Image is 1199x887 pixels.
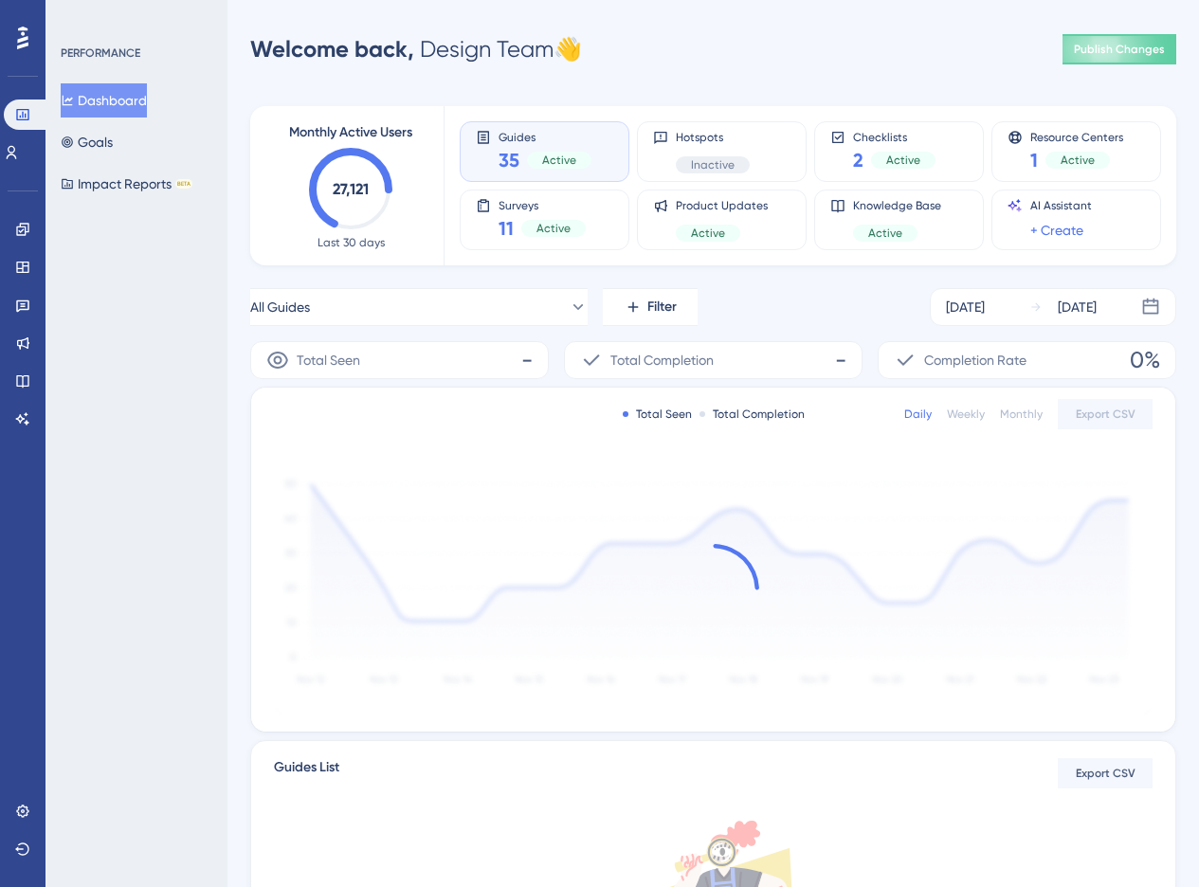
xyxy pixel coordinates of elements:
[1030,147,1038,173] span: 1
[1076,407,1135,422] span: Export CSV
[1058,399,1153,429] button: Export CSV
[318,235,385,250] span: Last 30 days
[499,147,519,173] span: 35
[623,407,692,422] div: Total Seen
[61,167,192,201] button: Impact ReportsBETA
[853,198,941,213] span: Knowledge Base
[676,198,768,213] span: Product Updates
[521,345,533,375] span: -
[1058,296,1097,318] div: [DATE]
[1063,34,1176,64] button: Publish Changes
[1058,758,1153,788] button: Export CSV
[835,345,846,375] span: -
[536,221,571,236] span: Active
[904,407,932,422] div: Daily
[1030,130,1123,143] span: Resource Centers
[676,130,750,145] span: Hotspots
[542,153,576,168] span: Active
[868,226,902,241] span: Active
[924,349,1026,371] span: Completion Rate
[274,756,339,790] span: Guides List
[499,198,586,211] span: Surveys
[853,147,863,173] span: 2
[647,296,677,318] span: Filter
[250,296,310,318] span: All Guides
[250,288,588,326] button: All Guides
[610,349,714,371] span: Total Completion
[699,407,805,422] div: Total Completion
[1076,766,1135,781] span: Export CSV
[333,180,369,198] text: 27,121
[250,35,414,63] span: Welcome back,
[947,407,985,422] div: Weekly
[289,121,412,144] span: Monthly Active Users
[499,215,514,242] span: 11
[1074,42,1165,57] span: Publish Changes
[61,125,113,159] button: Goals
[946,296,985,318] div: [DATE]
[1000,407,1043,422] div: Monthly
[1030,198,1092,213] span: AI Assistant
[175,179,192,189] div: BETA
[1061,153,1095,168] span: Active
[1130,345,1160,375] span: 0%
[297,349,360,371] span: Total Seen
[61,45,140,61] div: PERFORMANCE
[886,153,920,168] span: Active
[691,226,725,241] span: Active
[499,130,591,143] span: Guides
[691,157,735,172] span: Inactive
[1030,219,1083,242] a: + Create
[853,130,936,143] span: Checklists
[61,83,147,118] button: Dashboard
[603,288,698,326] button: Filter
[250,34,582,64] div: Design Team 👋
